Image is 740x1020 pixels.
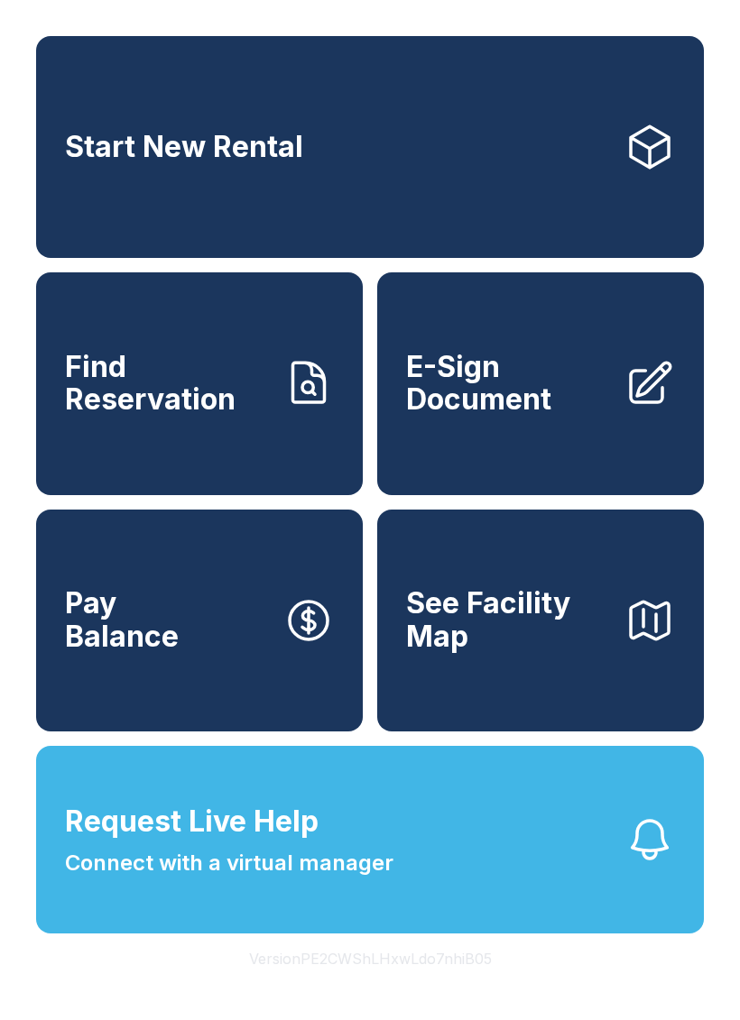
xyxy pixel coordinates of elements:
span: See Facility Map [406,587,610,653]
span: Start New Rental [65,131,303,164]
span: Connect with a virtual manager [65,847,393,879]
span: Pay Balance [65,587,179,653]
a: PayBalance [36,510,363,731]
a: Start New Rental [36,36,704,258]
button: Request Live HelpConnect with a virtual manager [36,746,704,933]
button: See Facility Map [377,510,704,731]
span: E-Sign Document [406,351,610,417]
span: Request Live Help [65,800,319,843]
span: Find Reservation [65,351,269,417]
a: E-Sign Document [377,272,704,494]
button: VersionPE2CWShLHxwLdo7nhiB05 [235,933,506,984]
a: Find Reservation [36,272,363,494]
